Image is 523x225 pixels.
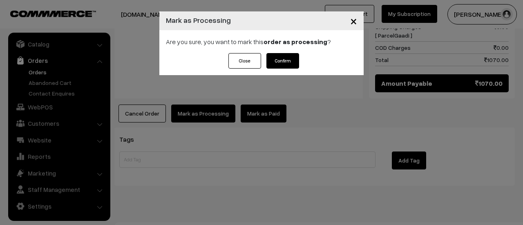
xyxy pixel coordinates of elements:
[228,53,261,69] button: Close
[159,30,364,53] div: Are you sure, you want to mark this ?
[350,13,357,28] span: ×
[344,8,364,33] button: Close
[264,38,327,46] strong: order as processing
[266,53,299,69] button: Confirm
[166,15,231,26] h4: Mark as Processing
